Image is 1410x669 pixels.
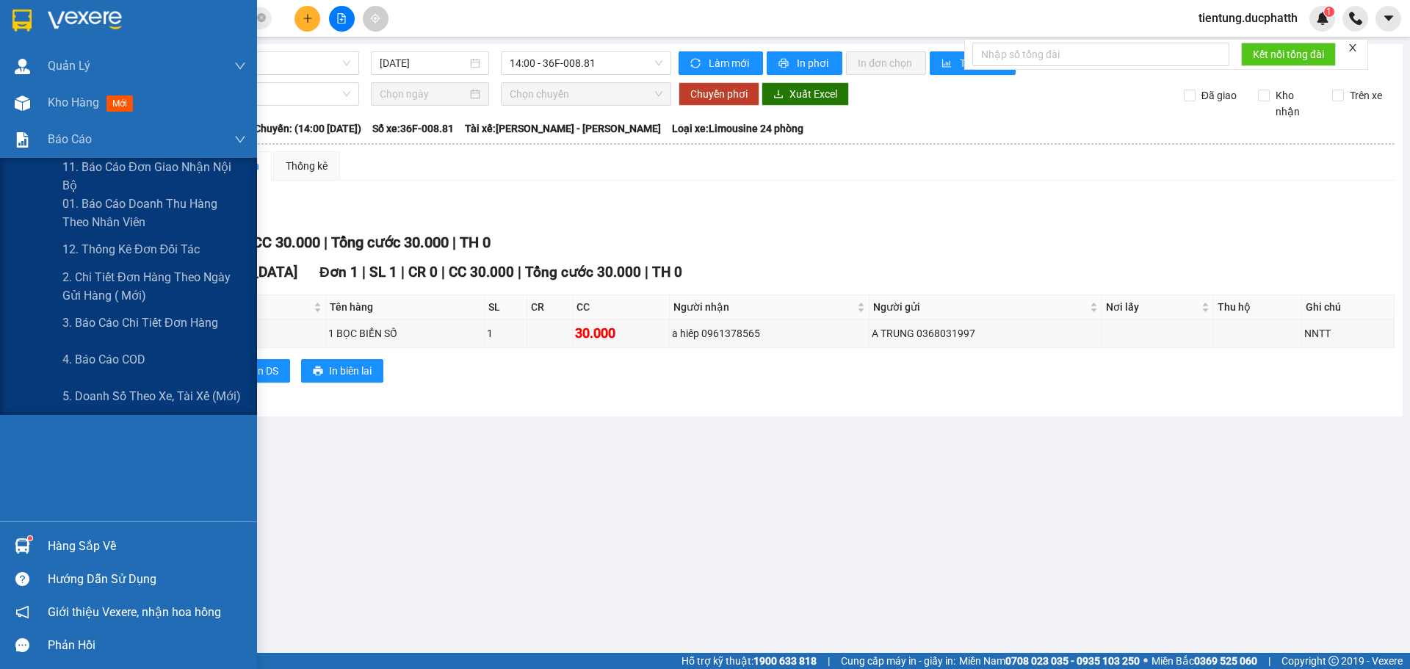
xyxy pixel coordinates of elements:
[326,295,485,319] th: Tên hàng
[15,132,30,148] img: solution-icon
[679,51,763,75] button: syncLàm mới
[441,264,445,281] span: |
[672,325,867,341] div: a hiêp 0961378565
[329,363,372,379] span: In biên lai
[62,268,246,305] span: 2. Chi tiết đơn hàng theo ngày gửi hàng ( mới)
[48,95,99,109] span: Kho hàng
[234,134,246,145] span: down
[48,535,246,557] div: Hàng sắp về
[48,130,92,148] span: Báo cáo
[841,653,955,669] span: Cung cấp máy in - giấy in:
[485,295,527,319] th: SL
[286,158,328,174] div: Thống kê
[253,234,320,251] span: CC 30.000
[1382,12,1395,25] span: caret-down
[1326,7,1331,17] span: 1
[328,325,482,341] div: 1 BỌC BIỂN SỐ
[1316,12,1329,25] img: icon-new-feature
[1349,12,1362,25] img: phone-icon
[972,43,1229,66] input: Nhập số tổng đài
[941,58,954,70] span: bar-chart
[62,350,145,369] span: 4. Báo cáo COD
[62,387,241,405] span: 5. Doanh số theo xe, tài xế (mới)
[324,234,328,251] span: |
[672,120,803,137] span: Loại xe: Limousine 24 phòng
[15,95,30,111] img: warehouse-icon
[362,264,366,281] span: |
[1375,6,1401,32] button: caret-down
[62,195,246,231] span: 01. Báo cáo doanh thu hàng theo nhân viên
[690,58,703,70] span: sync
[681,653,817,669] span: Hỗ trợ kỹ thuật:
[1214,295,1302,319] th: Thu hộ
[62,158,246,195] span: 11. Báo cáo đơn giao nhận nội bộ
[673,299,854,315] span: Người nhận
[48,603,221,621] span: Giới thiệu Vexere, nhận hoa hồng
[1348,43,1358,53] span: close
[773,89,784,101] span: download
[254,120,361,137] span: Chuyến: (14:00 [DATE])
[753,655,817,667] strong: 1900 633 818
[460,234,491,251] span: TH 0
[363,6,388,32] button: aim
[797,55,831,71] span: In phơi
[1302,295,1395,319] th: Ghi chú
[370,13,380,23] span: aim
[959,653,1140,669] span: Miền Nam
[510,52,662,74] span: 14:00 - 36F-008.81
[255,363,278,379] span: In DS
[408,264,438,281] span: CR 0
[1270,87,1321,120] span: Kho nhận
[930,51,1016,75] button: bar-chartThống kê
[828,653,830,669] span: |
[1151,653,1257,669] span: Miền Bắc
[313,366,323,377] span: printer
[336,13,347,23] span: file-add
[1268,653,1270,669] span: |
[28,536,32,540] sup: 1
[872,325,1099,341] div: A TRUNG 0368031997
[15,605,29,619] span: notification
[294,6,320,32] button: plus
[1194,655,1257,667] strong: 0369 525 060
[1187,9,1309,27] span: tientung.ducphatth
[329,6,355,32] button: file-add
[15,538,30,554] img: warehouse-icon
[401,264,405,281] span: |
[679,82,759,106] button: Chuyển phơi
[789,86,837,102] span: Xuất Excel
[303,13,313,23] span: plus
[573,295,670,319] th: CC
[1005,655,1140,667] strong: 0708 023 035 - 0935 103 250
[234,60,246,72] span: down
[372,120,454,137] span: Số xe: 36F-008.81
[527,295,573,319] th: CR
[518,264,521,281] span: |
[15,638,29,652] span: message
[227,359,290,383] button: printerIn DS
[15,572,29,586] span: question-circle
[767,51,842,75] button: printerIn phơi
[301,359,383,383] button: printerIn biên lai
[1143,658,1148,664] span: ⚪️
[645,264,648,281] span: |
[1196,87,1243,104] span: Đã giao
[487,325,524,341] div: 1
[15,59,30,74] img: warehouse-icon
[709,55,751,71] span: Làm mới
[1241,43,1336,66] button: Kết nối tổng đài
[846,51,926,75] button: In đơn chọn
[525,264,641,281] span: Tổng cước 30.000
[449,264,514,281] span: CC 30.000
[257,13,266,22] span: close-circle
[257,12,266,26] span: close-circle
[12,10,32,32] img: logo-vxr
[452,234,456,251] span: |
[48,568,246,590] div: Hướng dẫn sử dụng
[652,264,682,281] span: TH 0
[319,264,358,281] span: Đơn 1
[1324,7,1334,17] sup: 1
[1106,299,1198,315] span: Nơi lấy
[62,240,200,258] span: 12. Thống kê đơn đối tác
[48,57,90,75] span: Quản Lý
